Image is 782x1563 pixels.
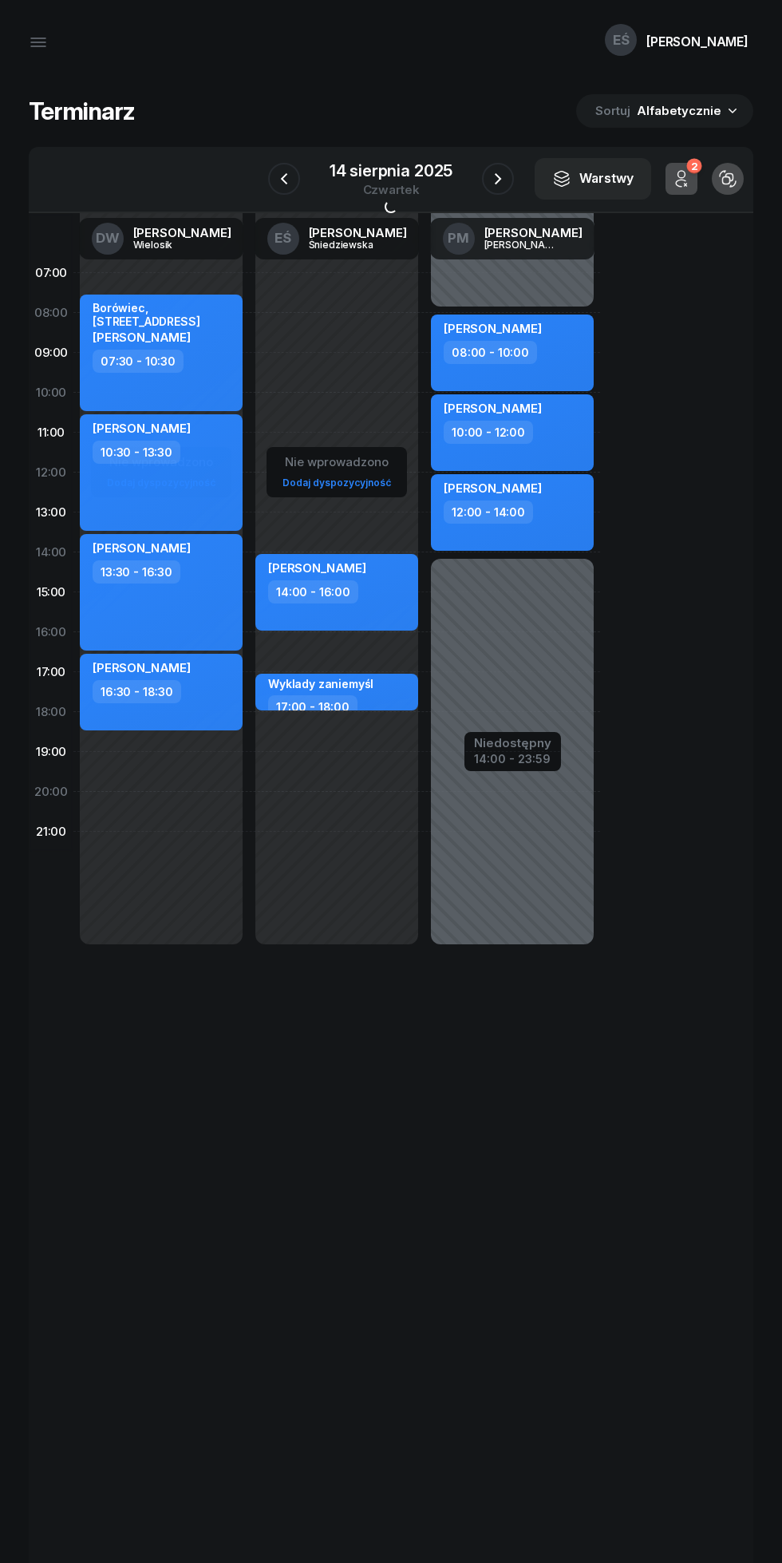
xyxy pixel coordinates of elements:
div: 14:00 - 23:59 [474,749,551,766]
div: 17:00 - 18:00 [268,695,357,718]
div: 10:00 [29,373,73,413]
div: 16:30 - 18:30 [93,680,181,703]
span: EŚ [613,34,630,47]
div: 08:00 - 10:00 [444,341,537,364]
div: Śniedziewska [309,239,385,250]
div: 12:00 [29,453,73,493]
span: [PERSON_NAME] [93,330,191,345]
h1: Terminarz [29,97,135,125]
div: 11:00 [29,413,73,453]
span: [PERSON_NAME] [93,540,191,556]
div: [PERSON_NAME] [484,227,583,239]
div: [PERSON_NAME] [309,227,407,239]
span: [PERSON_NAME] [444,321,542,336]
div: 07:30 - 10:30 [93,350,184,373]
button: Niedostępny14:00 - 23:59 [474,734,551,769]
div: czwartek [330,184,452,196]
div: Wyklady zaniemyśl [268,677,373,690]
div: Niedostępny [474,737,551,749]
div: 14:00 - 16:00 [268,580,358,603]
button: Sortuj Alfabetycznie [576,94,753,128]
div: 14 sierpnia 2025 [330,163,452,179]
div: Warstwy [552,168,634,189]
div: Wielosik [133,239,210,250]
button: Warstwy [535,158,651,200]
span: [PERSON_NAME] [444,481,542,496]
button: Nie wprowadzonoDodaj dyspozycyjność [276,449,397,496]
div: 09:00 [29,333,73,373]
div: 10:00 - 12:00 [444,421,533,444]
div: 21:00 [29,812,73,852]
div: 12:00 - 14:00 [444,501,533,524]
div: [PERSON_NAME] [133,227,231,239]
span: Alfabetycznie [637,103,721,118]
span: Sortuj [595,101,634,121]
div: 2 [686,159,701,174]
div: 18:00 [29,692,73,732]
a: EŚ[PERSON_NAME]Śniedziewska [255,218,420,259]
a: PM[PERSON_NAME][PERSON_NAME] [430,218,595,259]
div: 08:00 [29,293,73,333]
div: 13:30 - 16:30 [93,560,180,584]
div: 16:00 [29,612,73,652]
a: DW[PERSON_NAME]Wielosik [79,218,244,259]
div: 07:00 [29,253,73,293]
span: DW [96,231,120,245]
div: Nie wprowadzono [276,452,397,473]
div: [PERSON_NAME] [646,35,748,48]
span: [PERSON_NAME] [93,660,191,675]
span: [PERSON_NAME] [444,401,542,416]
span: [PERSON_NAME] [93,421,191,436]
div: [PERSON_NAME] [484,239,561,250]
div: 17:00 [29,652,73,692]
div: 14:00 [29,532,73,572]
button: 2 [665,163,697,195]
span: [PERSON_NAME] [268,560,366,576]
a: Dodaj dyspozycyjność [276,473,397,492]
div: 13:00 [29,493,73,532]
span: EŚ [274,231,291,245]
div: 20:00 [29,772,73,812]
span: PM [448,231,469,245]
div: 10:30 - 13:30 [93,441,180,464]
div: 19:00 [29,732,73,772]
div: 15:00 [29,572,73,612]
div: Borówiec, [STREET_ADDRESS] [93,301,233,328]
